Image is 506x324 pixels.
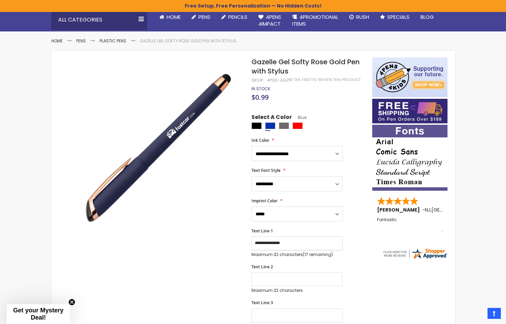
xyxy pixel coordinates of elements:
span: NJ [425,206,430,213]
a: Top [488,308,501,319]
span: Get your Mystery Deal! [13,307,63,321]
img: 4pens.com widget logo [382,247,448,260]
span: - , [422,206,482,213]
img: 4pens 4 kids [372,57,447,97]
span: 4PROMOTIONAL ITEMS [292,13,338,27]
span: Pencils [228,13,247,21]
span: Pens [198,13,210,21]
span: Text Font Style [251,167,281,173]
a: Rush [344,10,375,25]
div: Get your Mystery Deal!Close teaser [7,304,70,324]
p: Maximum 32 characters [251,288,342,293]
span: [GEOGRAPHIC_DATA] [431,206,482,213]
a: Specials [375,10,415,25]
div: Availability [251,86,270,92]
span: Ink Color [251,137,269,143]
span: [PERSON_NAME] [377,206,422,213]
a: Home [154,10,186,25]
a: Blog [415,10,439,25]
span: Rush [356,13,369,21]
div: Grey [279,122,289,129]
span: Select A Color [251,113,292,123]
button: Close teaser [68,299,75,306]
div: Blue [265,122,275,129]
a: Pens [76,38,86,44]
a: Pencils [216,10,253,25]
li: Gazelle Gel Softy Rose Gold Pen with Stylus [140,38,236,44]
a: 4PROMOTIONALITEMS [287,10,344,32]
div: Red [293,122,303,129]
a: 4pens.com certificate URL [382,255,448,261]
img: navy-4pgs-agz-gazelle-gel-softy-rose-gold-pen-w-stylus_1.jpg [65,57,242,234]
span: Gazelle Gel Softy Rose Gold Pen with Stylus [251,57,360,76]
div: Fantastic [377,217,443,232]
span: In stock [251,86,270,92]
span: 4Pens 4impact [258,13,281,27]
a: 4Pens4impact [253,10,287,32]
span: Home [167,13,181,21]
span: $0.99 [251,93,269,102]
a: Pens [186,10,216,25]
a: Home [51,38,63,44]
p: Maximum 32 characters [251,252,342,257]
span: Text Line 2 [251,264,273,270]
span: (17 remaining) [303,252,333,257]
strong: SKU [251,77,264,83]
div: All Categories [51,10,147,30]
div: Black [251,122,262,129]
span: Blue [292,114,307,120]
span: Imprint Color [251,198,277,204]
span: Text Line 3 [251,300,273,306]
img: font-personalization-examples [372,125,447,191]
span: Specials [387,13,410,21]
div: 4PGS-AGZ [267,78,289,83]
a: Plastic Pens [100,38,126,44]
a: Be the first to review this product [289,77,361,82]
img: Free shipping on orders over $199 [372,99,447,123]
span: Blog [420,13,434,21]
span: Text Line 1 [251,228,273,234]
